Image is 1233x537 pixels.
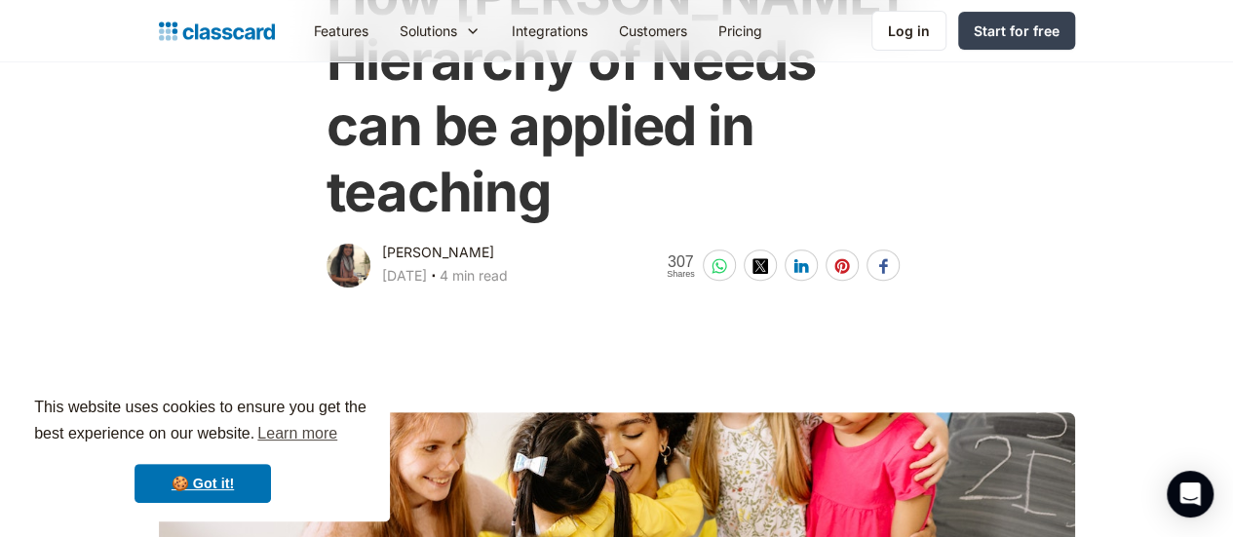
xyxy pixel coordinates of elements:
a: Pricing [703,9,778,53]
div: [DATE] [382,264,427,288]
img: whatsapp-white sharing button [712,258,727,274]
div: cookieconsent [16,377,390,521]
div: Solutions [384,9,496,53]
a: Log in [871,11,946,51]
a: Features [298,9,384,53]
a: dismiss cookie message [135,464,271,503]
img: facebook-white sharing button [875,258,891,274]
span: Shares [667,270,695,279]
span: 307 [667,253,695,270]
div: [PERSON_NAME] [382,241,494,264]
div: Open Intercom Messenger [1167,471,1214,518]
div: Start for free [974,20,1060,41]
img: linkedin-white sharing button [793,258,809,274]
div: ‧ [427,264,440,291]
a: learn more about cookies [254,419,340,448]
a: home [159,18,275,45]
div: Solutions [400,20,457,41]
div: Log in [888,20,930,41]
a: Integrations [496,9,603,53]
div: 4 min read [440,264,508,288]
img: twitter-white sharing button [752,258,768,274]
a: Start for free [958,12,1075,50]
img: pinterest-white sharing button [834,258,850,274]
a: Customers [603,9,703,53]
span: This website uses cookies to ensure you get the best experience on our website. [34,396,371,448]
